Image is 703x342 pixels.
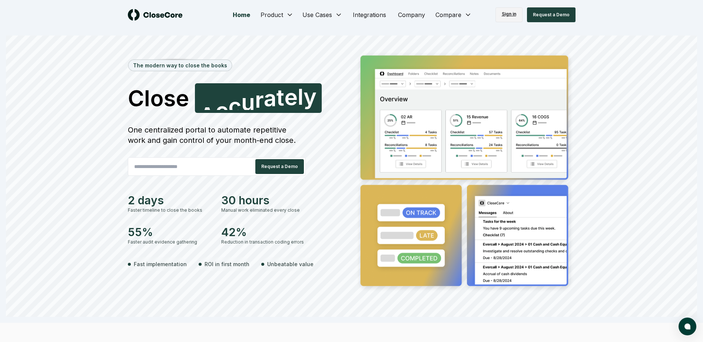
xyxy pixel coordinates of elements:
span: Fast implementation [134,260,187,268]
div: One centralized portal to automate repetitive work and gain control of your month-end close. [128,125,306,145]
img: Jumbotron [355,50,576,294]
span: Close [128,87,189,109]
a: Company [392,7,431,22]
div: Faster timeline to close the books [128,207,212,214]
span: u [241,91,255,113]
span: Use Cases [302,10,332,19]
span: A [199,104,215,126]
div: Faster audit evidence gathering [128,239,212,245]
button: Request a Demo [527,7,576,22]
button: atlas-launcher [679,318,696,335]
div: Manual work eliminated every close [221,207,306,214]
a: Sign in [495,7,523,22]
a: Home [227,7,256,22]
div: The modern way to close the books [129,60,232,71]
span: a [264,87,276,109]
span: r [255,88,264,111]
span: Product [261,10,283,19]
span: Unbeatable value [267,260,314,268]
div: 2 days [128,194,212,207]
span: e [284,86,297,108]
span: ROI in first month [205,260,249,268]
span: t [276,86,284,108]
img: logo [128,9,183,21]
button: Product [256,7,298,22]
div: 42% [221,225,306,239]
div: 30 hours [221,194,306,207]
span: Compare [435,10,461,19]
div: Reduction in transaction coding errors [221,239,306,245]
span: y [303,85,316,108]
span: c [215,99,228,121]
button: Compare [431,7,476,22]
span: l [297,85,303,108]
button: Use Cases [298,7,347,22]
button: Request a Demo [255,159,304,174]
a: Integrations [347,7,392,22]
div: 55% [128,225,212,239]
span: c [228,95,241,117]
